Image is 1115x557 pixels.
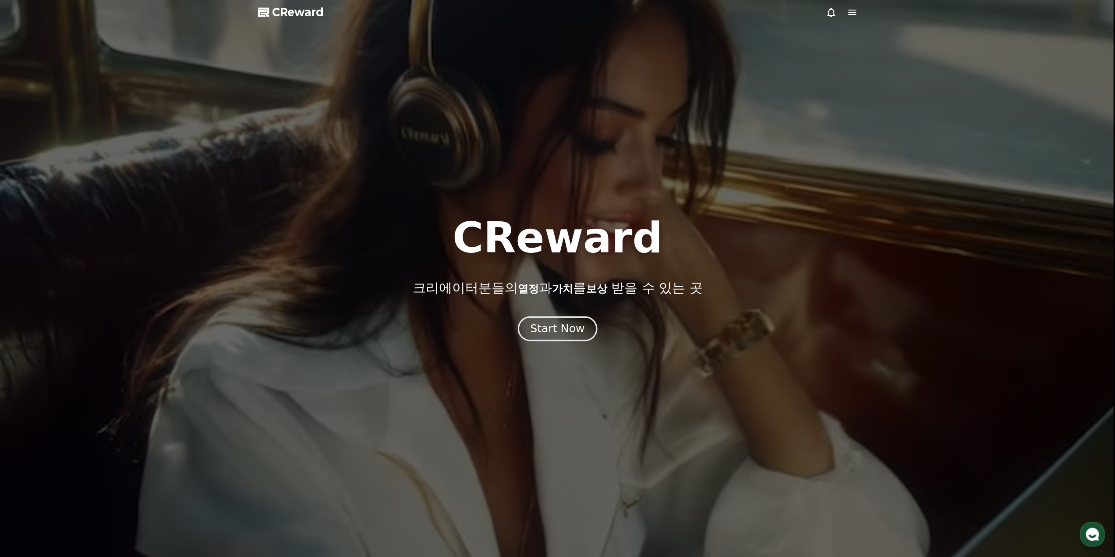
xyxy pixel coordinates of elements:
span: 보상 [586,283,607,295]
div: Start Now [530,321,584,336]
a: CReward [258,5,324,19]
a: 설정 [113,278,168,300]
span: CReward [272,5,324,19]
p: 크리에이터분들의 과 를 받을 수 있는 곳 [412,280,702,296]
a: Start Now [520,326,595,334]
a: 대화 [58,278,113,300]
span: 설정 [135,291,146,298]
a: 홈 [3,278,58,300]
button: Start Now [518,316,597,341]
span: 대화 [80,291,91,298]
span: 가치 [552,283,573,295]
span: 홈 [28,291,33,298]
h1: CReward [453,217,662,259]
span: 열정 [517,283,538,295]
